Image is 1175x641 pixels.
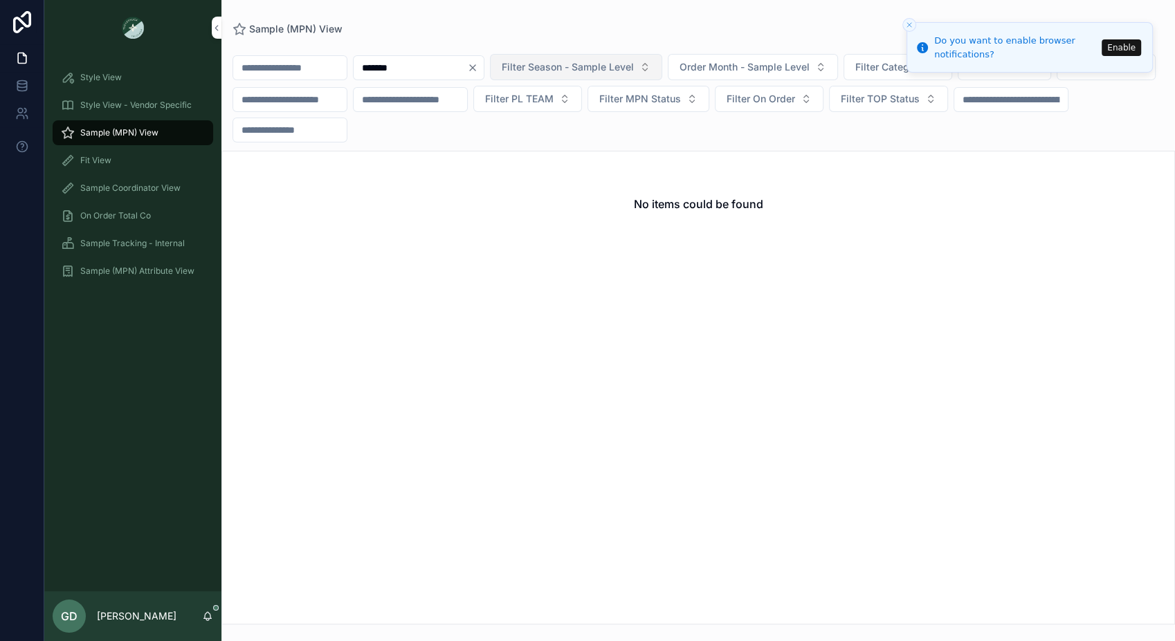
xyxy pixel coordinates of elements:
span: GD [61,608,78,624]
a: On Order Total Co [53,203,213,228]
span: Filter TOP Status [841,92,920,106]
a: Sample Coordinator View [53,176,213,201]
span: Sample (MPN) View [80,127,158,138]
button: Select Button [829,86,948,112]
img: App logo [122,17,144,39]
a: Sample Tracking - Internal [53,231,213,256]
button: Select Button [844,54,952,80]
a: Sample (MPN) View [53,120,213,145]
span: Order Month - Sample Level [680,60,810,74]
button: Clear [467,62,484,73]
span: Style View - Vendor Specific [80,100,192,111]
div: Do you want to enable browser notifications? [934,34,1097,61]
span: On Order Total Co [80,210,151,221]
span: Sample Coordinator View [80,183,181,194]
button: Select Button [490,54,662,80]
a: Sample (MPN) View [233,22,343,36]
div: scrollable content [44,55,221,301]
span: Filter MPN Status [599,92,681,106]
span: Sample (MPN) Attribute View [80,266,194,277]
span: Filter PL TEAM [485,92,554,106]
a: Fit View [53,148,213,173]
button: Select Button [587,86,709,112]
span: Filter Category [855,60,924,74]
a: Style View [53,65,213,90]
button: Enable [1102,39,1141,56]
span: Filter Season - Sample Level [502,60,634,74]
p: [PERSON_NAME] [97,609,176,623]
button: Select Button [668,54,838,80]
span: Filter On Order [727,92,795,106]
button: Select Button [715,86,823,112]
span: Fit View [80,155,111,166]
span: Sample (MPN) View [249,22,343,36]
span: Style View [80,72,122,83]
span: Sample Tracking - Internal [80,238,185,249]
a: Style View - Vendor Specific [53,93,213,118]
button: Close toast [902,18,916,32]
a: Sample (MPN) Attribute View [53,259,213,284]
button: Select Button [473,86,582,112]
h2: No items could be found [634,196,763,212]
